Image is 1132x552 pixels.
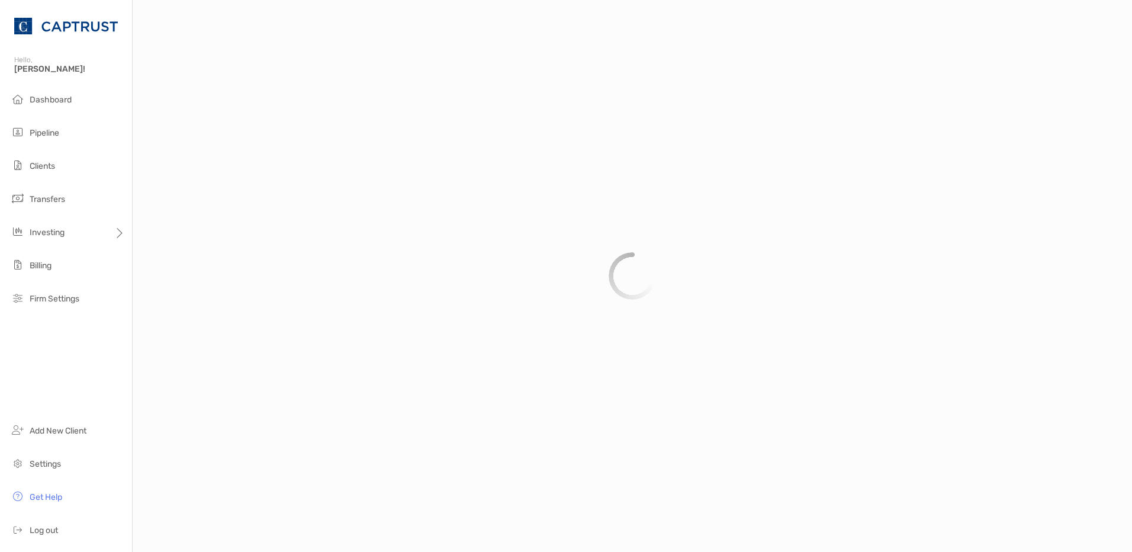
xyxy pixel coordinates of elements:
[11,258,25,272] img: billing icon
[30,128,59,138] span: Pipeline
[11,125,25,139] img: pipeline icon
[30,426,86,436] span: Add New Client
[11,158,25,172] img: clients icon
[30,492,62,502] span: Get Help
[14,64,125,74] span: [PERSON_NAME]!
[11,291,25,305] img: firm-settings icon
[11,489,25,503] img: get-help icon
[30,161,55,171] span: Clients
[30,261,52,271] span: Billing
[11,423,25,437] img: add_new_client icon
[11,522,25,537] img: logout icon
[30,95,72,105] span: Dashboard
[30,294,79,304] span: Firm Settings
[30,459,61,469] span: Settings
[11,224,25,239] img: investing icon
[11,191,25,206] img: transfers icon
[11,92,25,106] img: dashboard icon
[30,525,58,535] span: Log out
[11,456,25,470] img: settings icon
[30,227,65,238] span: Investing
[30,194,65,204] span: Transfers
[14,5,118,47] img: CAPTRUST Logo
